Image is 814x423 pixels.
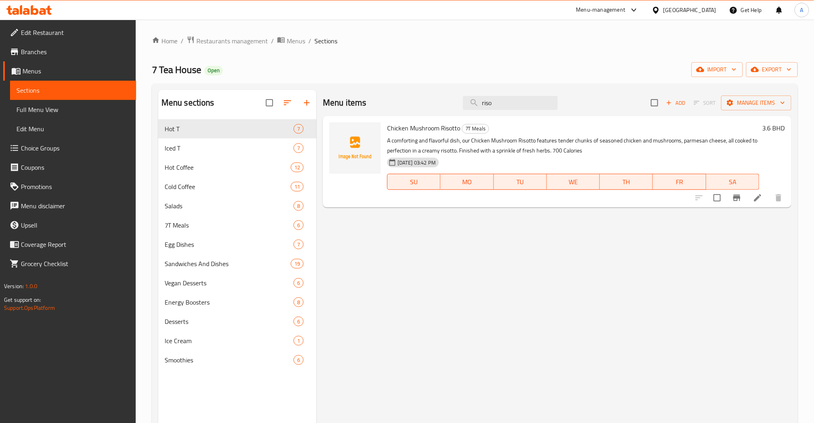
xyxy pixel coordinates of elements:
div: Smoothies6 [158,350,316,370]
button: Manage items [721,96,792,110]
span: Add item [663,97,689,109]
div: Menu-management [576,5,626,15]
span: Smoothies [165,355,294,365]
nav: breadcrumb [152,36,798,46]
div: Vegan Desserts6 [158,273,316,293]
span: Vegan Desserts [165,278,294,288]
span: Hot T [165,124,294,134]
span: 6 [294,222,303,229]
span: 7T Meals [462,124,489,133]
input: search [463,96,558,110]
a: Branches [3,42,136,61]
a: Menu disclaimer [3,196,136,216]
a: Choice Groups [3,138,136,158]
img: Chicken Mushroom Risotto [329,122,381,174]
span: Restaurants management [196,36,268,46]
div: 7T Meals [462,124,489,134]
div: Salads8 [158,196,316,216]
span: 6 [294,279,303,287]
span: Grocery Checklist [21,259,130,268]
div: 7T Meals [165,220,294,230]
span: A [800,6,804,14]
span: TU [497,176,544,188]
li: / [271,36,274,46]
div: Cold Coffee [165,182,291,191]
button: FR [653,174,706,190]
span: Egg Dishes [165,240,294,249]
div: Hot T7 [158,119,316,138]
button: TU [494,174,547,190]
div: Iced T7 [158,138,316,158]
div: Egg Dishes7 [158,235,316,254]
span: import [698,65,736,75]
div: Desserts [165,317,294,326]
span: 11 [291,183,303,191]
span: Edit Menu [16,124,130,134]
div: items [294,240,304,249]
button: Add [663,97,689,109]
div: Energy Boosters8 [158,293,316,312]
span: export [753,65,792,75]
a: Menus [3,61,136,81]
a: Coupons [3,158,136,177]
div: Open [204,66,223,75]
button: SU [387,174,441,190]
a: Grocery Checklist [3,254,136,273]
li: / [308,36,311,46]
span: Hot Coffee [165,163,291,172]
div: items [291,182,304,191]
button: SA [706,174,759,190]
a: Home [152,36,177,46]
span: Choice Groups [21,143,130,153]
div: Ice Cream1 [158,331,316,350]
span: 1.0.0 [25,281,37,291]
h2: Menu items [323,97,367,109]
div: Iced T [165,143,294,153]
a: Full Menu View [10,100,136,119]
li: / [181,36,184,46]
div: Cold Coffee11 [158,177,316,196]
button: MO [441,174,494,190]
a: Menus [277,36,305,46]
span: 7 Tea House [152,61,201,79]
div: items [294,220,304,230]
span: Open [204,67,223,74]
p: A comforting and flavorful dish, our Chicken Mushroom Risotto features tender chunks of seasoned ... [387,136,759,156]
span: Salads [165,201,294,211]
span: 19 [291,260,303,268]
span: WE [550,176,597,188]
span: 1 [294,337,303,345]
span: Promotions [21,182,130,191]
span: Energy Boosters [165,297,294,307]
span: Upsell [21,220,130,230]
a: Sections [10,81,136,100]
span: Chicken Mushroom Risotto [387,122,460,134]
div: Sandwiches And Dishes19 [158,254,316,273]
div: items [294,336,304,346]
div: items [294,143,304,153]
span: FR [656,176,703,188]
span: Select to update [709,189,726,206]
button: delete [769,188,788,207]
span: Select section first [689,97,721,109]
span: Edit Restaurant [21,28,130,37]
button: export [746,62,798,77]
h6: 3.6 BHD [763,122,785,134]
div: items [294,124,304,134]
nav: Menu sections [158,116,316,373]
span: Menu disclaimer [21,201,130,211]
span: 12 [291,164,303,171]
a: Coverage Report [3,235,136,254]
span: Ice Cream [165,336,294,346]
span: 6 [294,318,303,325]
span: 8 [294,299,303,306]
span: 7 [294,241,303,248]
span: Branches [21,47,130,57]
span: Sections [314,36,337,46]
span: Full Menu View [16,105,130,114]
